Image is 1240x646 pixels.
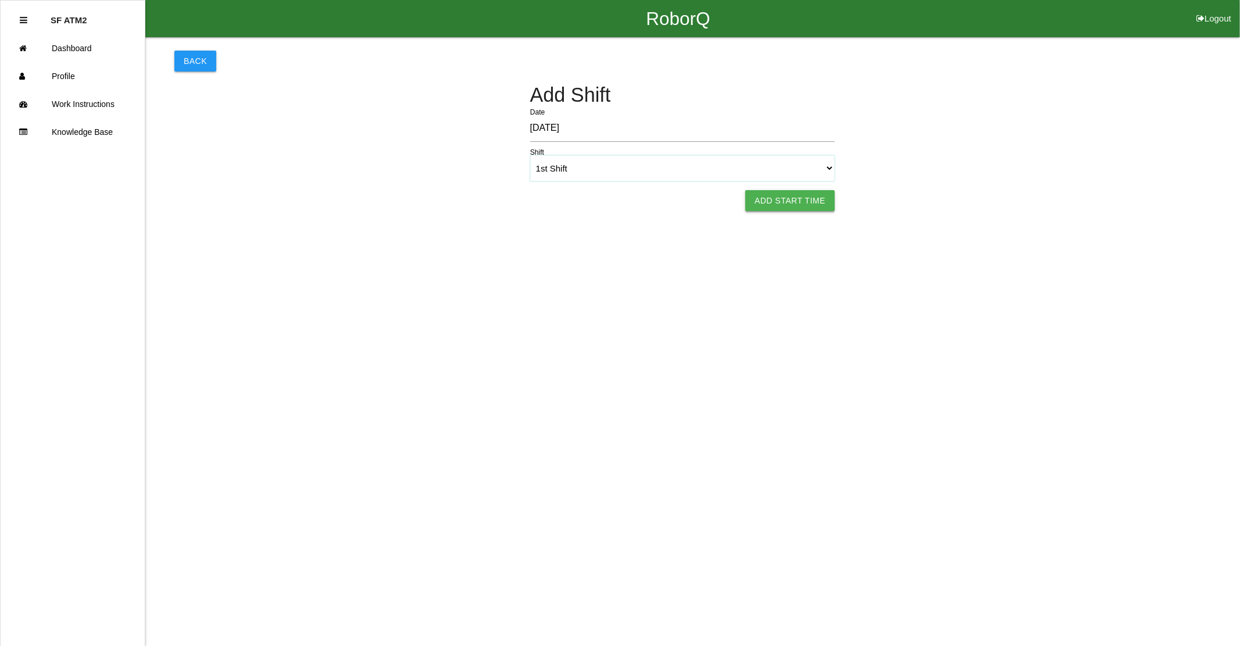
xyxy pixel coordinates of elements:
[530,147,544,158] label: Shift
[530,84,835,106] h4: Add Shift
[1,62,145,90] a: Profile
[1,118,145,146] a: Knowledge Base
[530,107,545,117] label: Date
[745,190,835,211] button: Add Start Time
[174,51,216,72] button: Back
[1,90,145,118] a: Work Instructions
[51,6,87,25] p: SF ATM2
[20,6,27,34] div: Close
[1,34,145,62] a: Dashboard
